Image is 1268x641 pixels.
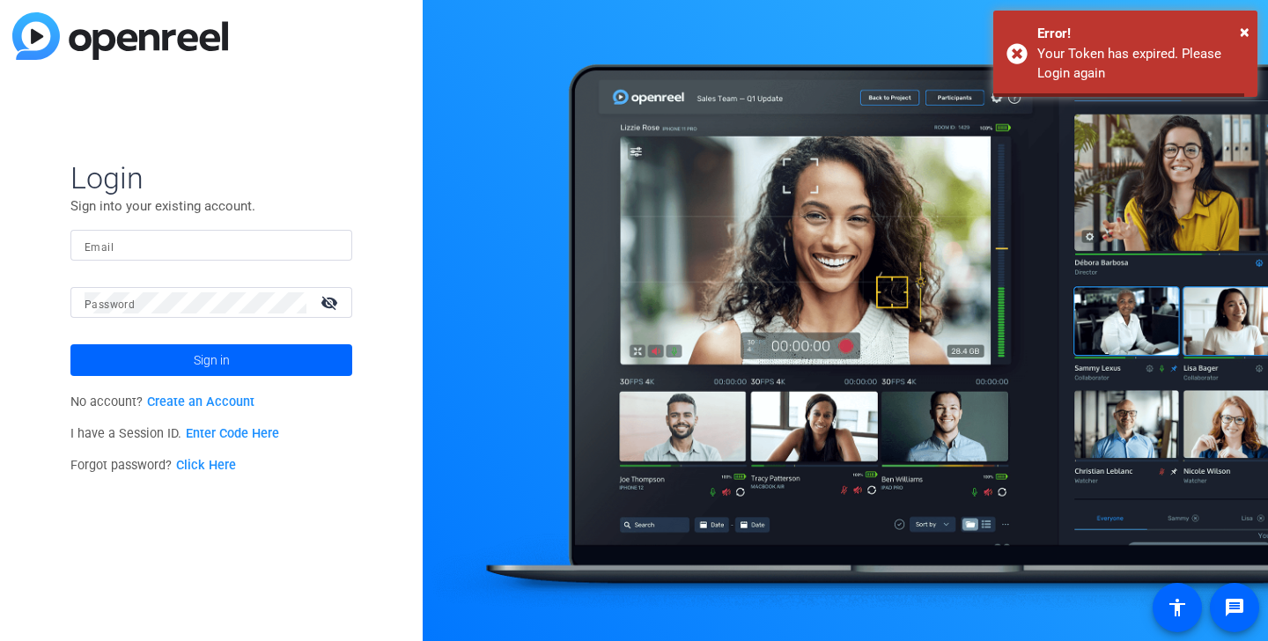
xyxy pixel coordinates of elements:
p: Sign into your existing account. [70,196,352,216]
mat-label: Email [85,241,114,254]
div: Error! [1037,24,1244,44]
span: Sign in [194,338,230,382]
input: Enter Email Address [85,235,338,256]
mat-icon: message [1224,597,1245,618]
span: Login [70,159,352,196]
a: Create an Account [147,394,254,409]
div: Your Token has expired. Please Login again [1037,44,1244,84]
button: Close [1240,18,1250,45]
span: Forgot password? [70,458,236,473]
a: Enter Code Here [186,426,279,441]
a: Click Here [176,458,236,473]
button: Sign in [70,344,352,376]
span: × [1240,21,1250,42]
mat-label: Password [85,298,135,311]
mat-icon: accessibility [1167,597,1188,618]
img: blue-gradient.svg [12,12,228,60]
span: I have a Session ID. [70,426,279,441]
mat-icon: visibility_off [310,290,352,315]
span: No account? [70,394,254,409]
